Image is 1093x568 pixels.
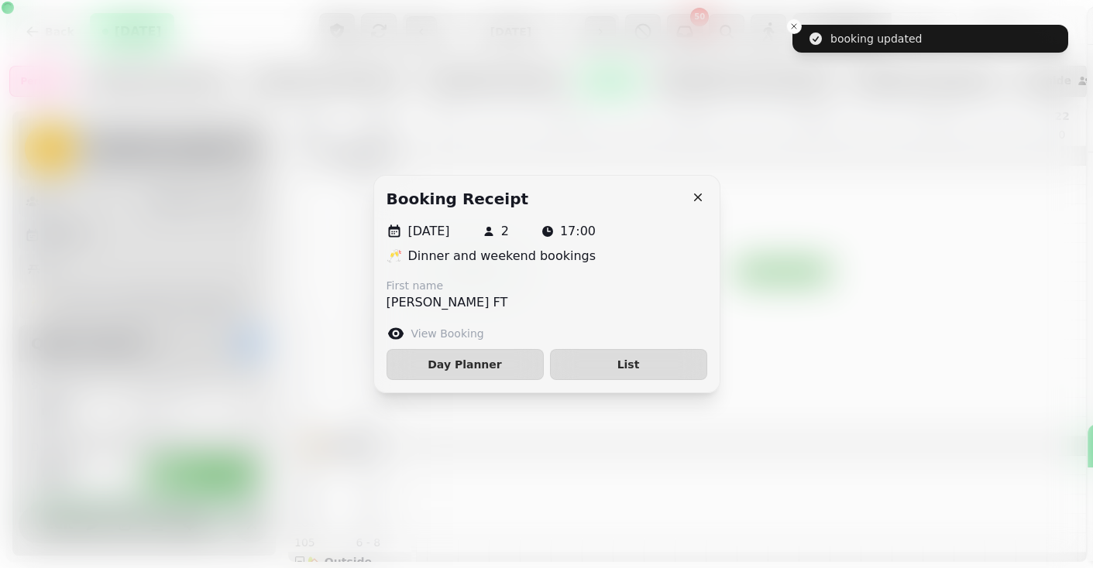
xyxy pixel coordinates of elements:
p: 🥂 [387,247,402,265]
span: Day Planner [400,359,531,370]
label: View Booking [411,326,484,341]
button: Day Planner [387,349,544,380]
p: 17:00 [560,222,596,241]
button: List [550,349,707,380]
label: First name [387,278,508,293]
p: Dinner and weekend bookings [408,247,596,265]
span: List [563,359,694,370]
p: 2 [501,222,509,241]
h2: Booking receipt [387,188,529,210]
p: [DATE] [408,222,450,241]
p: [PERSON_NAME] FT [387,293,508,312]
